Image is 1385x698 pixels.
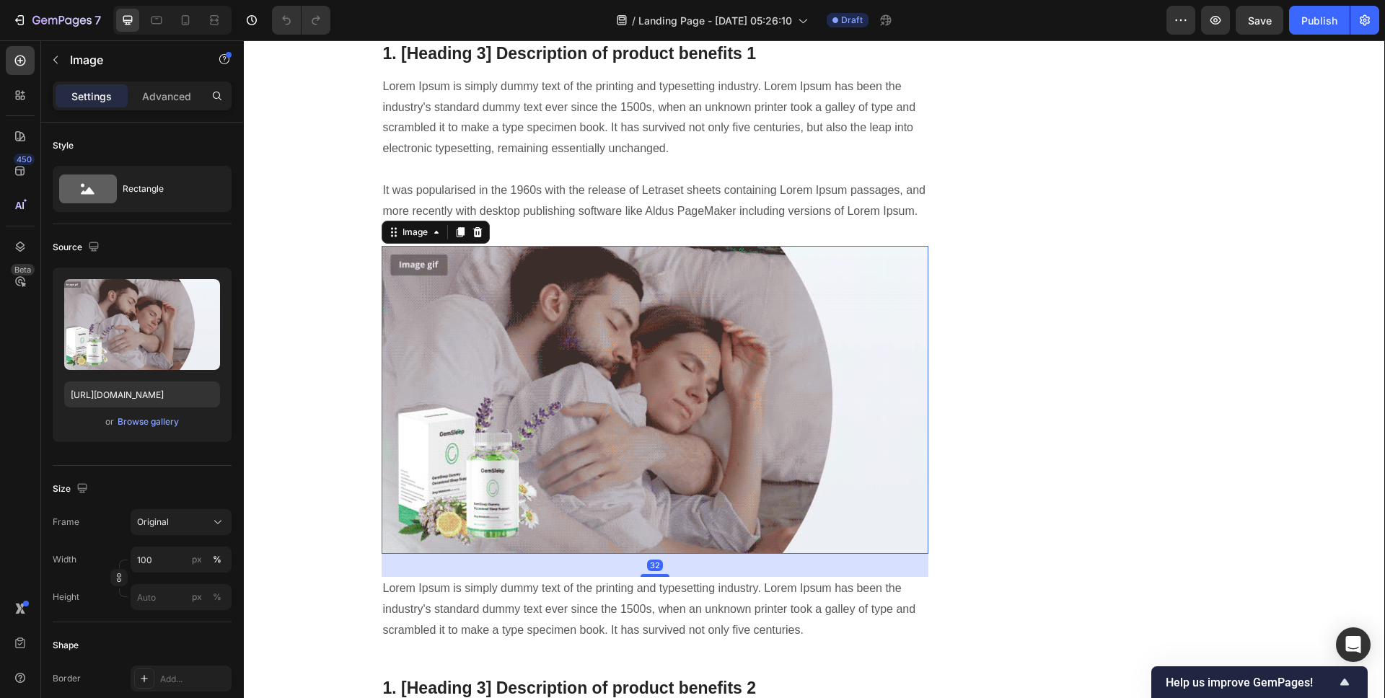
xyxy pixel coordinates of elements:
[1301,13,1337,28] div: Publish
[188,551,206,568] button: %
[53,553,76,566] label: Width
[142,89,191,104] p: Advanced
[64,381,220,407] input: https://example.com/image.jpg
[14,154,35,165] div: 450
[94,12,101,29] p: 7
[131,547,232,573] input: px%
[841,14,863,27] span: Draft
[1166,676,1336,689] span: Help us improve GemPages!
[137,516,169,529] span: Original
[1166,673,1353,691] button: Show survey - Help us improve GemPages!
[1289,6,1350,35] button: Publish
[117,415,180,429] button: Browse gallery
[70,51,193,69] p: Image
[404,519,420,531] div: 32
[131,584,232,610] input: px%
[11,264,35,275] div: Beta
[123,172,211,206] div: Rectangle
[208,588,226,606] button: px
[192,591,202,604] div: px
[53,238,102,257] div: Source
[632,13,636,28] span: /
[243,40,1385,698] iframe: Design area
[53,480,91,499] div: Size
[71,89,112,104] p: Settings
[188,588,206,606] button: %
[105,413,114,430] span: or
[140,637,685,659] p: 1. [Heading 3] Description of product benefits 2
[6,6,107,35] button: 7
[53,591,79,604] label: Height
[53,516,79,529] label: Frame
[118,415,179,428] div: Browse gallery
[638,13,792,28] span: Landing Page - [DATE] 05:26:10
[160,673,228,686] div: Add...
[213,553,221,566] div: %
[1248,14,1272,27] span: Save
[272,6,330,35] div: Undo/Redo
[53,139,74,152] div: Style
[208,551,226,568] button: px
[213,591,221,604] div: %
[53,672,81,685] div: Border
[140,538,685,600] p: Lorem Ipsum is simply dummy text of the printing and typesetting industry. Lorem Ipsum has been t...
[131,509,232,535] button: Original
[64,279,220,370] img: preview-image
[53,639,79,652] div: Shape
[1236,6,1283,35] button: Save
[1336,627,1371,662] div: Open Intercom Messenger
[192,553,202,566] div: px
